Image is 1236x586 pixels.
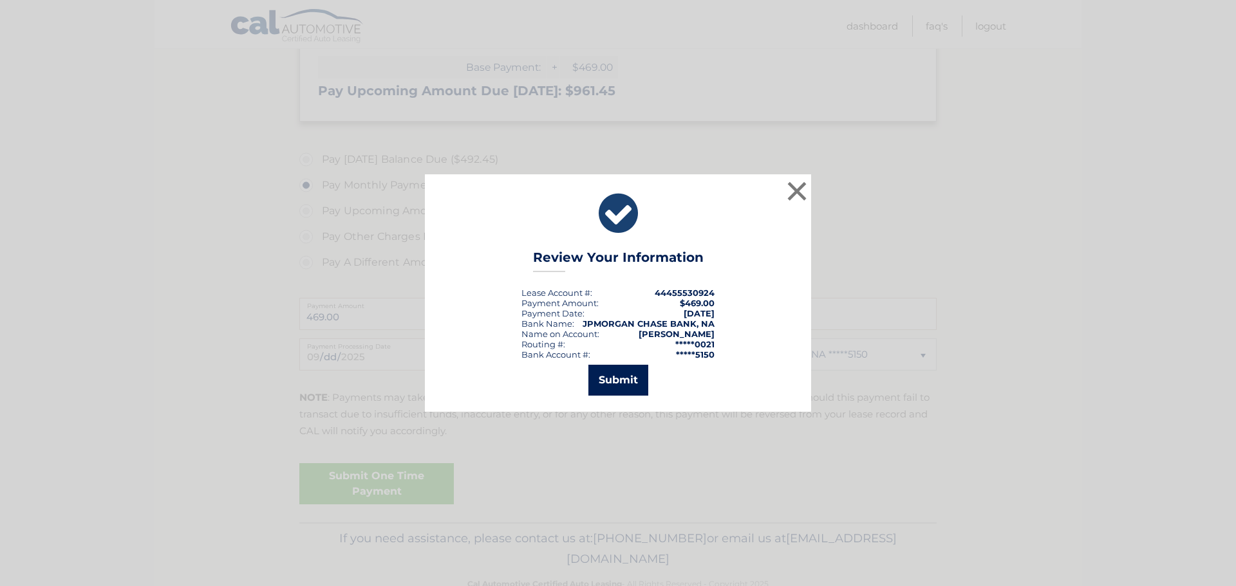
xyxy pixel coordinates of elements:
[521,308,585,318] div: :
[639,329,715,339] strong: [PERSON_NAME]
[521,349,590,360] div: Bank Account #:
[521,318,574,329] div: Bank Name:
[680,298,715,308] span: $469.00
[521,339,565,349] div: Routing #:
[521,298,599,308] div: Payment Amount:
[583,318,715,329] strong: JPMORGAN CHASE BANK, NA
[533,250,704,272] h3: Review Your Information
[521,329,599,339] div: Name on Account:
[684,308,715,318] span: [DATE]
[521,288,592,298] div: Lease Account #:
[784,178,810,204] button: ×
[588,365,648,396] button: Submit
[655,288,715,298] strong: 44455530924
[521,308,583,318] span: Payment Date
